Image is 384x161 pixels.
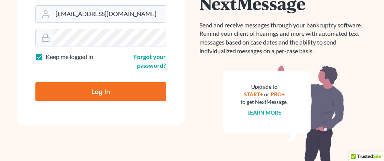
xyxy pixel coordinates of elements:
input: Email Address [53,6,166,22]
div: Upgrade to [241,83,288,91]
a: START+ [244,91,263,97]
a: Learn more [247,109,281,116]
input: Log In [35,82,166,101]
a: Forgot your password? [134,53,166,69]
div: to get NextMessage. [241,98,288,106]
a: PRO+ [271,91,285,97]
span: or [264,91,269,97]
p: Send and receive messages through your bankruptcy software. Remind your client of hearings and mo... [200,21,367,56]
label: Keep me logged in [46,53,94,61]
